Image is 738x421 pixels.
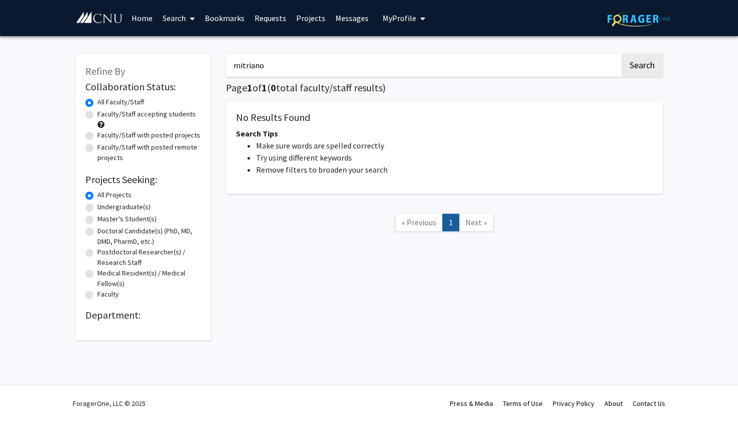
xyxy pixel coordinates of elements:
a: Bookmarks [200,1,250,36]
span: « Previous [402,217,436,227]
h5: No Results Found [236,111,653,123]
button: Search [622,54,663,77]
label: All Faculty/Staff [97,97,144,107]
label: Doctoral Candidate(s) (PhD, MD, DMD, PharmD, etc.) [97,226,201,247]
label: Undergraduate(s) [97,202,151,212]
img: Christopher Newport University Logo [75,12,123,24]
img: ForagerOne Logo [607,11,670,27]
a: Terms of Use [503,399,543,408]
span: My Profile [383,13,416,23]
a: Contact Us [633,399,665,408]
li: Try using different keywords [256,152,653,164]
a: Press & Media [450,399,493,408]
label: Postdoctoral Researcher(s) / Research Staff [97,247,201,268]
a: About [604,399,623,408]
div: ForagerOne, LLC © 2025 [73,386,146,421]
label: Master's Student(s) [97,214,157,224]
label: Faculty/Staff with posted remote projects [97,142,201,163]
h2: Collaboration Status: [85,81,201,93]
label: Faculty [97,289,119,300]
a: Messages [330,1,374,36]
a: Privacy Policy [553,399,594,408]
span: Search Tips [236,128,278,138]
label: Faculty/Staff with posted projects [97,130,200,141]
a: Requests [250,1,291,36]
a: Previous Page [395,214,443,231]
li: Remove filters to broaden your search [256,164,653,176]
span: 1 [262,81,267,94]
a: Projects [291,1,330,36]
h2: Projects Seeking: [85,174,201,186]
a: Home [127,1,158,36]
label: Medical Resident(s) / Medical Fellow(s) [97,268,201,289]
li: Make sure words are spelled correctly [256,139,653,152]
input: Search Keywords [226,54,620,77]
nav: Page navigation [226,204,663,244]
label: All Projects [97,190,132,200]
label: Faculty/Staff accepting students [97,109,196,119]
h2: Department: [85,309,201,321]
iframe: Chat [8,376,43,413]
h1: Page of ( total faculty/staff results) [226,82,663,94]
a: 1 [442,214,459,231]
span: Next » [465,217,487,227]
a: Search [158,1,200,36]
span: Refine By [85,65,125,77]
span: 0 [271,81,276,94]
span: 1 [247,81,253,94]
a: Next Page [459,214,494,231]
